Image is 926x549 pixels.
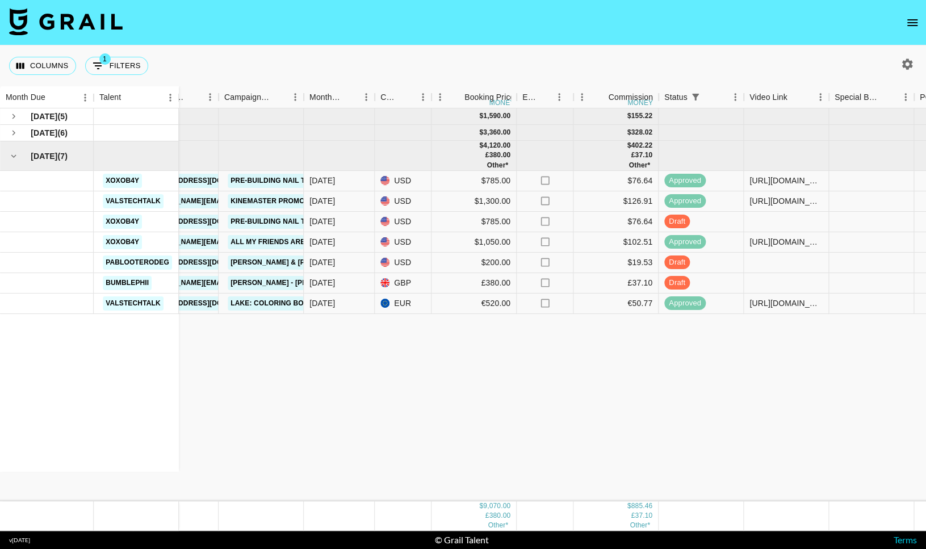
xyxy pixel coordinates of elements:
[103,194,164,208] a: valstechtalk
[431,273,517,294] div: £380.00
[479,111,483,121] div: $
[897,89,914,106] button: Menu
[659,86,744,108] div: Status
[375,273,431,294] div: GBP
[162,89,179,106] button: Menu
[627,141,631,150] div: $
[664,86,688,108] div: Status
[573,191,659,212] div: $126.91
[309,195,335,207] div: Aug '25
[309,216,335,227] div: Aug '25
[431,89,449,106] button: Menu
[6,108,22,124] button: see children
[631,141,652,150] div: 402.22
[592,89,608,105] button: Sort
[744,86,829,108] div: Video Link
[375,86,431,108] div: Currency
[431,171,517,191] div: $785.00
[517,86,573,108] div: Expenses: Remove Commission?
[485,150,489,160] div: £
[573,212,659,232] div: $76.64
[133,86,219,108] div: Booker
[228,174,319,188] a: Pre-Building Nail Tips
[57,127,68,139] span: ( 6 )
[6,86,45,108] div: Month Due
[103,276,152,290] a: bumblephii
[631,150,635,160] div: £
[631,128,652,137] div: 328.02
[664,237,706,248] span: approved
[99,53,111,65] span: 1
[489,99,515,106] div: money
[414,89,431,106] button: Menu
[31,111,57,122] span: [DATE]
[228,194,307,208] a: Kinemaster Promo
[688,89,703,105] div: 1 active filter
[489,150,510,160] div: 380.00
[749,297,823,309] div: https://www.tiktok.com/@valstechtalk/video/7534834642273193229
[627,501,631,511] div: $
[9,8,123,35] img: Grail Talent
[573,273,659,294] div: £37.10
[749,86,787,108] div: Video Link
[143,215,270,229] a: [EMAIL_ADDRESS][DOMAIN_NAME]
[487,161,508,169] span: € 520.00
[635,150,652,160] div: 37.10
[627,111,631,121] div: $
[835,86,881,108] div: Special Booking Type
[271,89,287,105] button: Sort
[85,57,148,75] button: Show filters
[77,89,94,106] button: Menu
[143,174,270,188] a: [EMAIL_ADDRESS][DOMAIN_NAME]
[103,174,142,188] a: xoxob4y
[309,175,335,186] div: Aug '25
[488,521,508,529] span: € 520.00
[664,257,690,268] span: draft
[103,296,164,311] a: valstechtalk
[749,195,823,207] div: https://www.tiktok.com/@valstechtalk/video/7538979593923939639?_r=1&_t=ZT-8yubhOpnq6B
[664,175,706,186] span: approved
[573,89,590,106] button: Menu
[628,161,650,169] span: € 50.77
[664,278,690,288] span: draft
[631,111,652,121] div: 155.22
[664,298,706,309] span: approved
[228,215,319,229] a: Pre-Building Nail Tips
[224,86,271,108] div: Campaign (Type)
[375,232,431,253] div: USD
[522,86,538,108] div: Expenses: Remove Commission?
[6,148,22,164] button: hide children
[485,511,489,521] div: £
[31,150,57,162] span: [DATE]
[749,175,823,186] div: https://www.tiktok.com/@xoxob4y/video/7535590575957937438
[664,216,690,227] span: draft
[435,534,489,546] div: © Grail Talent
[9,537,30,544] div: v [DATE]
[631,511,635,521] div: £
[121,90,137,106] button: Sort
[630,521,650,529] span: € 50.77
[219,86,304,108] div: Campaign (Type)
[483,501,510,511] div: 9,070.00
[143,296,270,311] a: [EMAIL_ADDRESS][DOMAIN_NAME]
[881,89,897,105] button: Sort
[787,89,803,105] button: Sort
[727,89,744,106] button: Menu
[342,89,358,105] button: Sort
[309,236,335,248] div: Aug '25
[664,196,706,207] span: approved
[228,296,363,311] a: Lake: Coloring Book for Adults
[635,511,652,521] div: 37.10
[431,212,517,232] div: $785.00
[483,111,510,121] div: 1,590.00
[573,294,659,314] div: €50.77
[489,511,510,521] div: 380.00
[483,141,510,150] div: 4,120.00
[399,89,414,105] button: Sort
[431,232,517,253] div: $1,050.00
[483,128,510,137] div: 3,360.00
[431,191,517,212] div: $1,300.00
[573,232,659,253] div: $102.51
[103,235,142,249] a: xoxob4y
[375,212,431,232] div: USD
